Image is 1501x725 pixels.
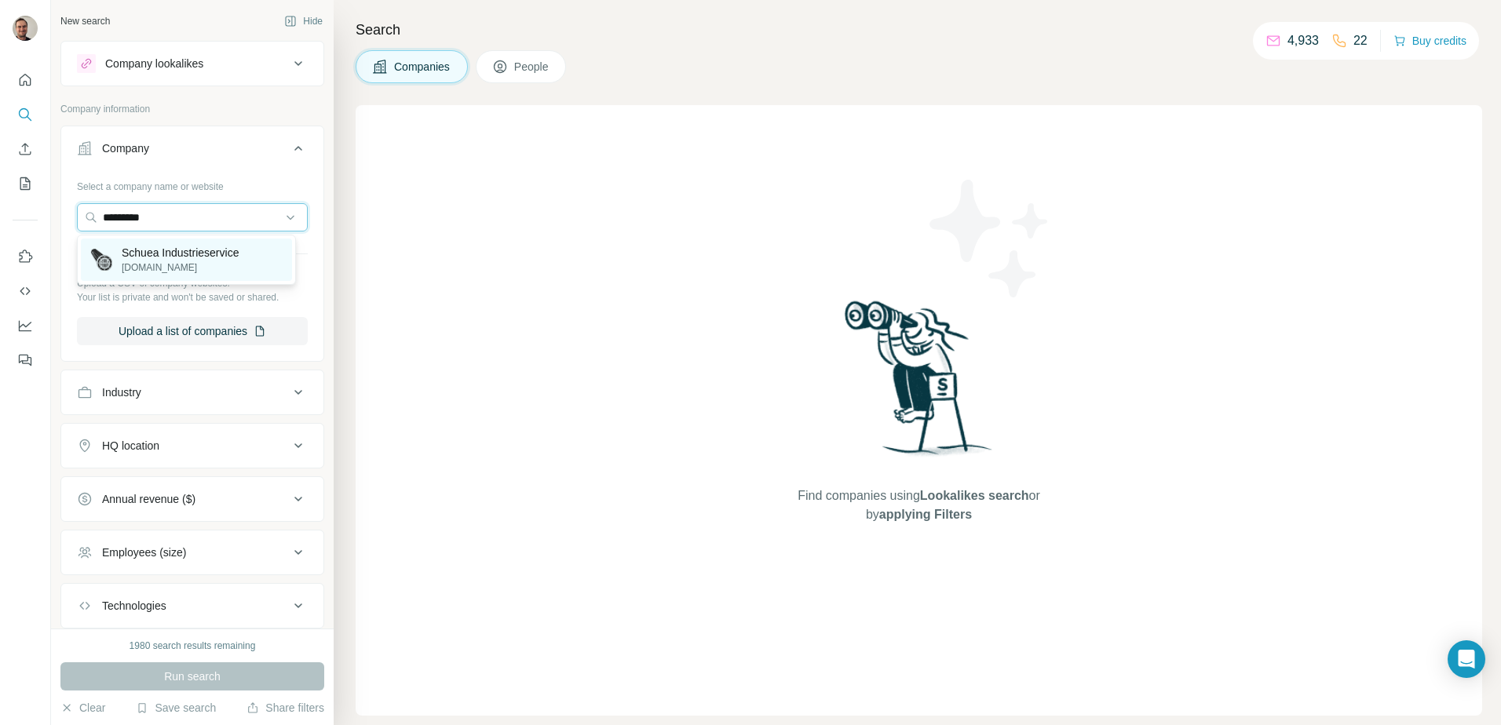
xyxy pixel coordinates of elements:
[60,102,324,116] p: Company information
[61,534,323,571] button: Employees (size)
[514,59,550,75] span: People
[13,277,38,305] button: Use Surfe API
[60,14,110,28] div: New search
[102,140,149,156] div: Company
[919,168,1061,309] img: Surfe Illustration - Stars
[122,260,239,275] p: [DOMAIN_NAME]
[61,587,323,625] button: Technologies
[102,491,195,507] div: Annual revenue ($)
[13,66,38,94] button: Quick start
[1393,30,1466,52] button: Buy credits
[77,317,308,345] button: Upload a list of companies
[1448,640,1485,678] div: Open Intercom Messenger
[247,700,324,716] button: Share filters
[13,346,38,374] button: Feedback
[13,100,38,129] button: Search
[122,245,239,260] p: Schuea Industrieservice
[13,169,38,198] button: My lists
[136,700,216,716] button: Save search
[102,598,166,614] div: Technologies
[60,700,105,716] button: Clear
[105,56,203,71] div: Company lookalikes
[102,545,186,560] div: Employees (size)
[90,249,112,271] img: Schuea Industrieservice
[61,427,323,465] button: HQ location
[102,384,141,400] div: Industry
[61,45,323,82] button: Company lookalikes
[77,290,308,304] p: Your list is private and won't be saved or shared.
[13,311,38,340] button: Dashboard
[77,173,308,194] div: Select a company name or website
[1353,31,1368,50] p: 22
[130,639,256,653] div: 1980 search results remaining
[13,135,38,163] button: Enrich CSV
[1287,31,1319,50] p: 4,933
[838,297,1001,472] img: Surfe Illustration - Woman searching with binoculars
[879,508,972,521] span: applying Filters
[920,489,1029,502] span: Lookalikes search
[13,16,38,41] img: Avatar
[356,19,1482,41] h4: Search
[61,373,323,411] button: Industry
[793,486,1044,524] span: Find companies using or by
[13,242,38,271] button: Use Surfe on LinkedIn
[61,129,323,173] button: Company
[102,438,159,454] div: HQ location
[273,9,334,33] button: Hide
[394,59,451,75] span: Companies
[61,480,323,518] button: Annual revenue ($)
